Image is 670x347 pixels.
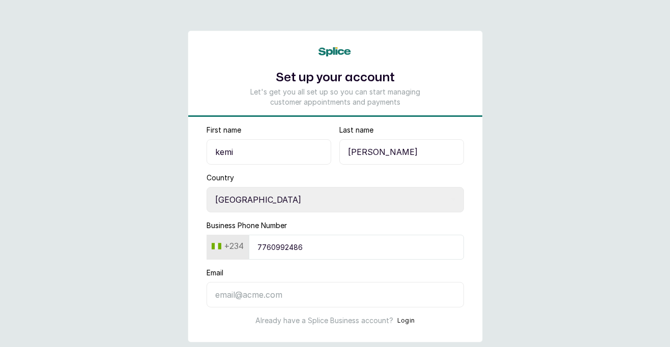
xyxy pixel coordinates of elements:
[255,316,393,326] p: Already have a Splice Business account?
[397,316,415,326] button: Login
[339,139,464,165] input: Enter last name here
[245,69,425,87] h1: Set up your account
[249,235,464,260] input: 9151930463
[207,139,331,165] input: Enter first name here
[207,282,464,307] input: email@acme.com
[207,173,234,183] label: Country
[207,125,241,135] label: First name
[245,87,425,107] p: Let's get you all set up so you can start managing customer appointments and payments
[208,238,248,254] button: +234
[339,125,373,135] label: Last name
[207,220,287,231] label: Business Phone Number
[207,268,223,278] label: Email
